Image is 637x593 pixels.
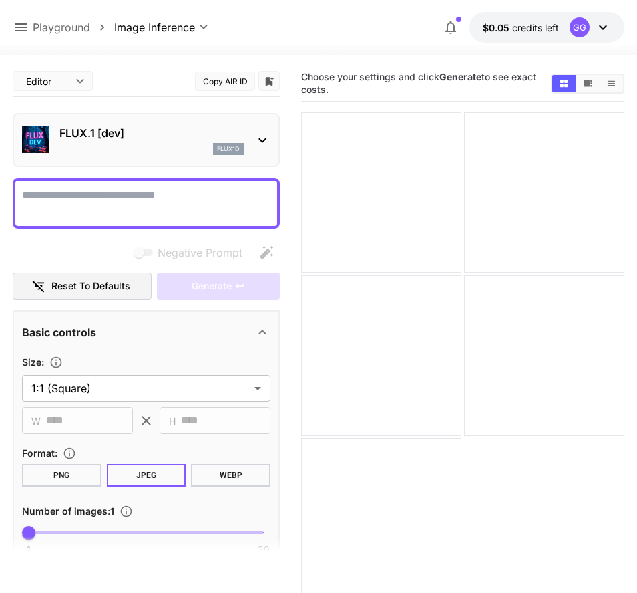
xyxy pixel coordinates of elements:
[195,72,255,91] button: Copy AIR ID
[59,125,244,141] p: FLUX.1 [dev]
[600,75,623,92] button: Show media in list view
[22,464,101,487] button: PNG
[483,21,559,35] div: $0.05
[570,17,590,37] div: GG
[114,505,138,518] button: Specify how many images to generate in a single request. Each image generation will be charged se...
[439,71,481,82] b: Generate
[469,12,624,43] button: $0.05GG
[107,464,186,487] button: JPEG
[22,447,57,459] span: Format :
[158,245,242,261] span: Negative Prompt
[31,380,249,396] span: 1:1 (Square)
[217,144,240,154] p: flux1d
[483,22,512,33] span: $0.05
[263,73,275,89] button: Add to library
[551,74,624,94] div: Show media in grid viewShow media in video viewShow media in list view
[131,244,253,261] span: Negative prompts are not compatible with the selected model.
[22,356,44,368] span: Size :
[301,71,536,95] span: Choose your settings and click to see exact costs.
[576,75,600,92] button: Show media in video view
[13,273,152,300] button: Reset to defaults
[26,74,67,88] span: Editor
[22,324,96,340] p: Basic controls
[22,316,270,348] div: Basic controls
[44,356,68,369] button: Adjust the dimensions of the generated image by specifying its width and height in pixels, or sel...
[33,19,90,35] a: Playground
[552,75,576,92] button: Show media in grid view
[57,447,81,460] button: Choose the file format for the output image.
[22,120,270,160] div: FLUX.1 [dev]flux1d
[169,413,176,429] span: H
[114,19,195,35] span: Image Inference
[33,19,114,35] nav: breadcrumb
[31,413,41,429] span: W
[512,22,559,33] span: credits left
[22,505,114,517] span: Number of images : 1
[191,464,270,487] button: WEBP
